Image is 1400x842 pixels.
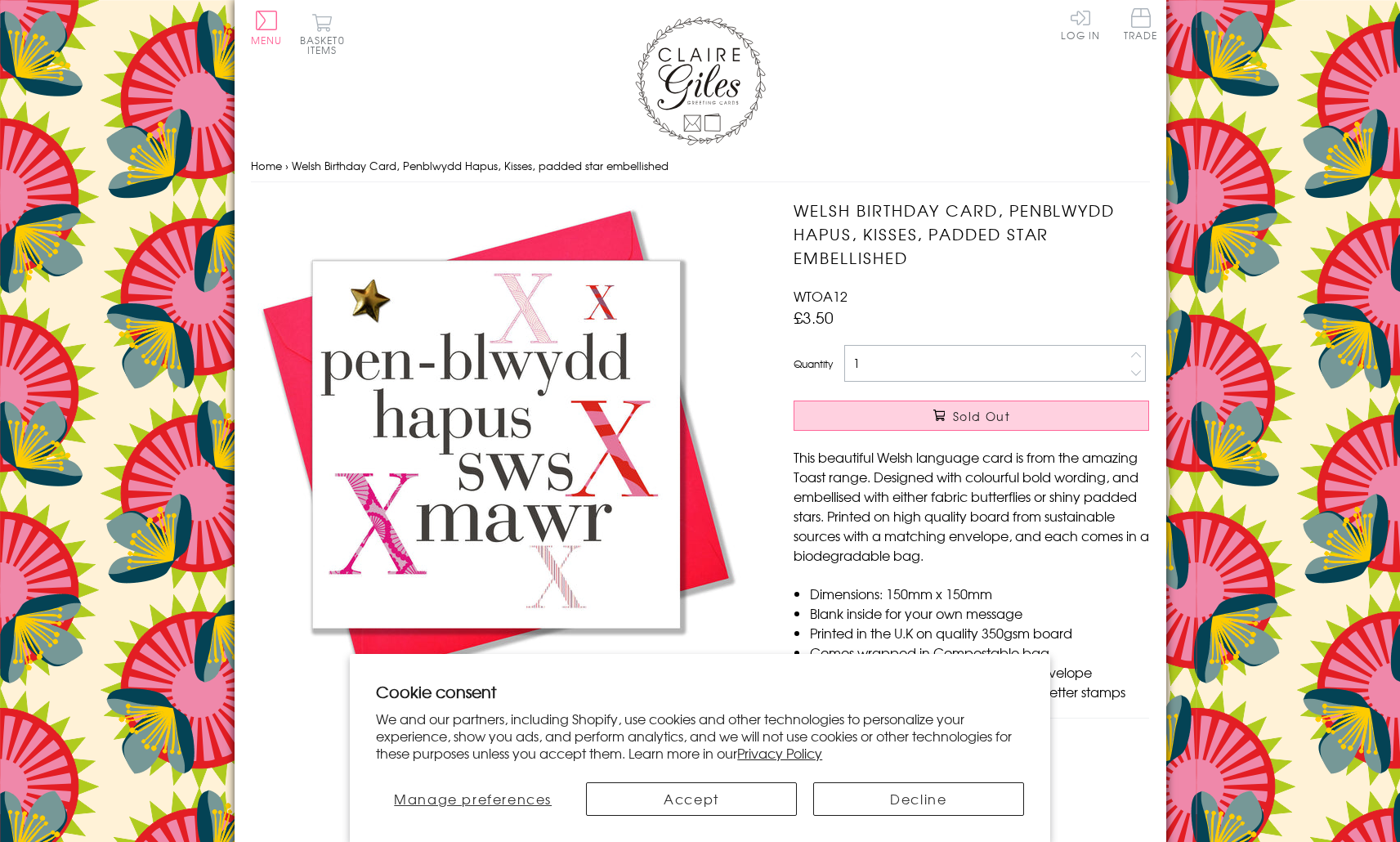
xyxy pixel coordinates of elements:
span: Trade [1124,8,1158,40]
span: Welsh Birthday Card, Penblwydd Hapus, Kisses, padded star embellished [292,158,669,173]
nav: breadcrumbs [251,150,1150,183]
a: Trade [1124,8,1158,43]
button: Menu [251,11,283,45]
h2: Cookie consent [376,680,1024,703]
li: Printed in the U.K on quality 350gsm board [810,623,1149,643]
a: Privacy Policy [737,743,822,763]
span: Sold Out [953,408,1010,424]
span: £3.50 [794,306,834,329]
button: Decline [813,782,1024,816]
label: Quantity [794,356,833,371]
button: Manage preferences [376,782,570,816]
img: Welsh Birthday Card, Penblwydd Hapus, Kisses, padded star embellished [251,199,741,689]
button: Accept [586,782,797,816]
span: Menu [251,33,283,47]
button: Basket0 items [300,13,345,55]
span: Manage preferences [394,789,552,808]
li: Blank inside for your own message [810,603,1149,623]
a: Home [251,158,282,173]
span: 0 items [307,33,345,57]
button: Sold Out [794,401,1149,431]
img: Claire Giles Greetings Cards [635,16,766,146]
p: This beautiful Welsh language card is from the amazing Toast range. Designed with colourful bold ... [794,447,1149,565]
li: Dimensions: 150mm x 150mm [810,584,1149,603]
span: › [285,158,288,173]
span: WTOA12 [794,286,848,306]
a: Log In [1061,8,1100,40]
h1: Welsh Birthday Card, Penblwydd Hapus, Kisses, padded star embellished [794,199,1149,269]
li: Comes wrapped in Compostable bag [810,643,1149,662]
p: We and our partners, including Shopify, use cookies and other technologies to personalize your ex... [376,710,1024,761]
